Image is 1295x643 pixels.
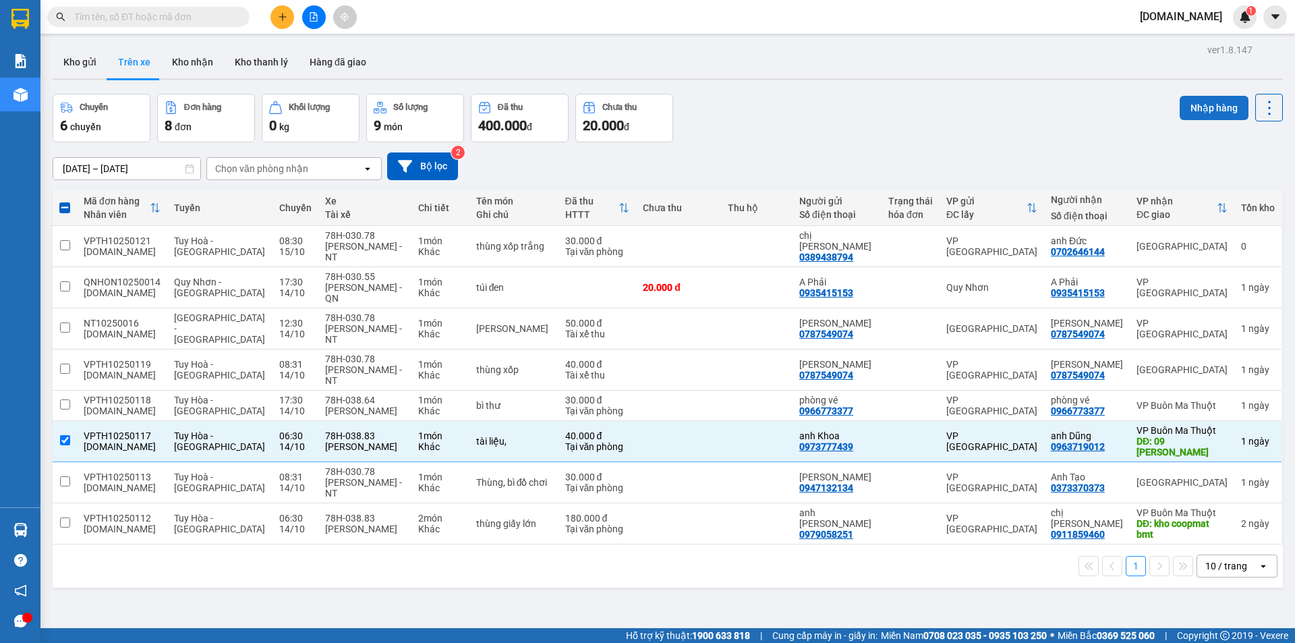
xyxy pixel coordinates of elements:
span: Hỗ trợ kỹ thuật: [626,628,750,643]
span: Tuy Hoà - [GEOGRAPHIC_DATA] [174,235,265,257]
div: 14/10 [279,287,312,298]
button: Chưa thu20.000đ [575,94,673,142]
div: 12:30 [279,318,312,329]
div: [PERSON_NAME] - NT [325,477,405,499]
button: aim [333,5,357,29]
div: VPTH10250118 [84,395,161,406]
span: Miền Nam [881,628,1047,643]
span: copyright [1220,631,1230,640]
div: 0 [1241,241,1275,252]
div: 50.000 đ [565,318,630,329]
div: Chú Phúc [799,318,875,329]
svg: open [1258,561,1269,571]
div: [PERSON_NAME] - NT [325,241,405,262]
div: [PERSON_NAME] [325,406,405,416]
button: plus [270,5,294,29]
div: 1 [1241,477,1275,488]
div: anh Hoàng [799,507,875,529]
div: 1 [1241,364,1275,375]
div: 06:30 [279,513,312,524]
sup: 2 [451,146,465,159]
div: 08:31 [279,359,312,370]
th: Toggle SortBy [77,190,167,226]
div: DĐ: kho coopmat bmt [1136,518,1228,540]
div: A Phải [1051,277,1123,287]
div: chị Hà Nhất [1051,507,1123,529]
span: caret-down [1269,11,1282,23]
div: 0373370373 [1051,482,1105,493]
div: tài liệu, [476,436,552,447]
div: ĐC lấy [946,209,1027,220]
span: search [56,12,65,22]
div: VPTH10250119 [84,359,161,370]
div: 14/10 [279,482,312,493]
div: Thùng, bì đồ chơi [476,477,552,488]
div: Chi tiết [418,202,462,213]
div: túi đen [476,282,552,293]
button: Bộ lọc [387,152,458,180]
strong: 1900 633 818 [692,630,750,641]
div: VPTH10250117 [84,430,161,441]
div: 78H-038.64 [325,395,405,406]
div: tu.bb [84,406,161,416]
div: 180.000 đ [565,513,630,524]
div: Tại văn phòng [565,524,630,534]
div: Chú Phúc [1051,359,1123,370]
span: chuyến [70,121,101,132]
button: Chuyến6chuyến [53,94,150,142]
span: đơn [175,121,192,132]
div: Ghi chú [476,209,552,220]
div: 0963719012 [1051,441,1105,452]
div: 0787549074 [1051,329,1105,339]
div: HTTT [565,209,619,220]
button: Kho nhận [161,46,224,78]
div: 06:30 [279,430,312,441]
div: VP [GEOGRAPHIC_DATA] [946,513,1037,534]
div: anh Đức [1051,235,1123,246]
div: 2 món [418,513,462,524]
span: đ [624,121,629,132]
div: VP [GEOGRAPHIC_DATA] [946,472,1037,493]
div: Đã thu [565,196,619,206]
div: 1 món [418,277,462,287]
div: 78H-030.78 [325,466,405,477]
div: 1 món [418,395,462,406]
button: Kho gửi [53,46,107,78]
div: 14/10 [279,329,312,339]
span: [GEOGRAPHIC_DATA] - [GEOGRAPHIC_DATA] [174,312,265,345]
span: món [384,121,403,132]
span: ngày [1248,518,1269,529]
span: notification [14,584,27,597]
span: aim [340,12,349,22]
div: 78H-038.83 [325,513,405,524]
button: Đã thu400.000đ [471,94,569,142]
div: VPTH10250112 [84,513,161,524]
div: phòng vé [1051,395,1123,406]
div: 0979058251 [799,529,853,540]
span: Tuy Hoà - [GEOGRAPHIC_DATA] [174,472,265,493]
div: Khác [418,246,462,257]
div: Khác [418,406,462,416]
span: Tuy Hoà - [GEOGRAPHIC_DATA] [174,359,265,381]
span: Tuy Hòa - [GEOGRAPHIC_DATA] [174,395,265,416]
div: anh Khoa [799,430,875,441]
div: [GEOGRAPHIC_DATA] [1136,241,1228,252]
div: Tài Liệu [476,323,552,334]
div: 0935415153 [1051,287,1105,298]
div: suong.bb [84,370,161,381]
span: file-add [309,12,318,22]
div: ver 1.8.147 [1207,43,1253,57]
button: Khối lượng0kg [262,94,359,142]
div: Người nhận [1051,194,1123,205]
span: ngày [1248,400,1269,411]
span: 0 [269,117,277,134]
div: Đơn hàng [184,103,221,112]
button: 1 [1126,556,1146,576]
button: caret-down [1263,5,1287,29]
div: Tuyến [174,202,266,213]
button: Số lượng9món [366,94,464,142]
div: Số lượng [393,103,428,112]
div: VPTH10250113 [84,472,161,482]
th: Toggle SortBy [940,190,1044,226]
button: Hàng đã giao [299,46,377,78]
